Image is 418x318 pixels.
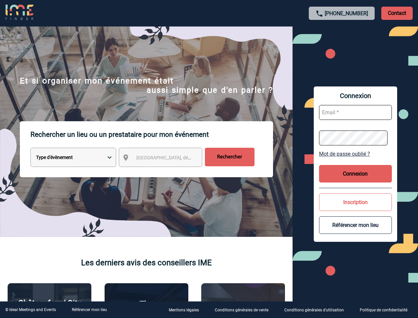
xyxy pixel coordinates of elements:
p: Contact [381,7,413,20]
span: Connexion [319,92,392,100]
input: Rechercher [205,148,255,166]
a: [PHONE_NUMBER] [325,10,368,17]
a: Référencer mon lieu [72,307,107,312]
p: Conditions générales d'utilisation [284,308,344,313]
button: Référencer mon lieu [319,216,392,234]
a: Mot de passe oublié ? [319,151,392,157]
p: Politique de confidentialité [360,308,407,313]
p: Châteauform' City [GEOGRAPHIC_DATA] [11,298,88,317]
button: Inscription [319,193,392,211]
p: Rechercher un lieu ou un prestataire pour mon événement [30,121,273,148]
a: Mentions légales [163,307,209,313]
p: Mentions légales [169,308,199,313]
span: [GEOGRAPHIC_DATA], département, région... [136,155,228,160]
p: Agence 2ISD [220,300,266,309]
a: Conditions générales de vente [209,307,279,313]
a: Conditions générales d'utilisation [279,307,354,313]
img: call-24-px.png [315,10,323,18]
p: The [GEOGRAPHIC_DATA] [108,299,185,318]
button: Connexion [319,165,392,183]
div: © Ideal Meetings and Events [5,307,56,312]
p: Conditions générales de vente [215,308,268,313]
a: Politique de confidentialité [354,307,418,313]
input: Email * [319,105,392,120]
